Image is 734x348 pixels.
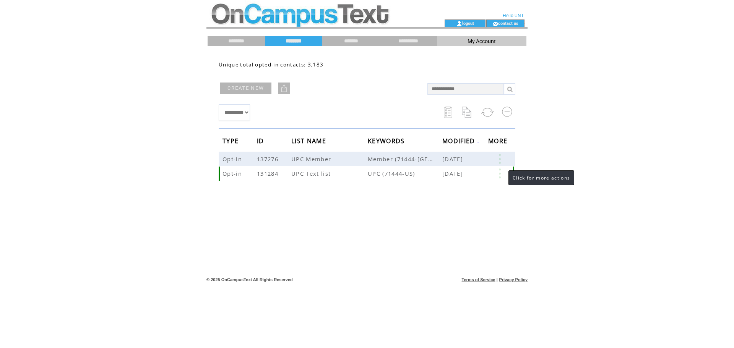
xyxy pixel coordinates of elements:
span: KEYWORDS [368,135,407,149]
span: © 2025 OnCampusText All Rights Reserved [206,277,293,282]
a: logout [462,21,474,26]
span: UPC Text list [291,170,333,177]
span: ID [257,135,266,149]
span: Click for more actions [513,175,570,181]
span: TYPE [222,135,240,149]
span: Opt-in [222,155,244,163]
a: KEYWORDS [368,138,407,143]
img: upload.png [280,84,288,92]
img: account_icon.gif [456,21,462,27]
a: MODIFIED↓ [442,139,480,143]
a: Terms of Service [462,277,495,282]
a: CREATE NEW [220,83,271,94]
span: My Account [468,38,496,44]
span: Unique total opted-in contacts: 3,183 [219,61,323,68]
img: contact_us_icon.gif [492,21,498,27]
span: 131284 [257,170,280,177]
a: contact us [498,21,518,26]
span: 137276 [257,155,280,163]
span: LIST NAME [291,135,328,149]
span: MORE [488,135,509,149]
a: TYPE [222,138,240,143]
span: UPC Member [291,155,333,163]
a: LIST NAME [291,138,328,143]
span: UPC (71444-US) [368,170,442,177]
span: [DATE] [442,155,465,163]
span: Hello UNT [503,13,524,18]
span: | [497,277,498,282]
span: MODIFIED [442,135,477,149]
span: Member (71444-US) [368,155,442,163]
span: [DATE] [442,170,465,177]
a: Privacy Policy [499,277,528,282]
a: ID [257,138,266,143]
span: Opt-in [222,170,244,177]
